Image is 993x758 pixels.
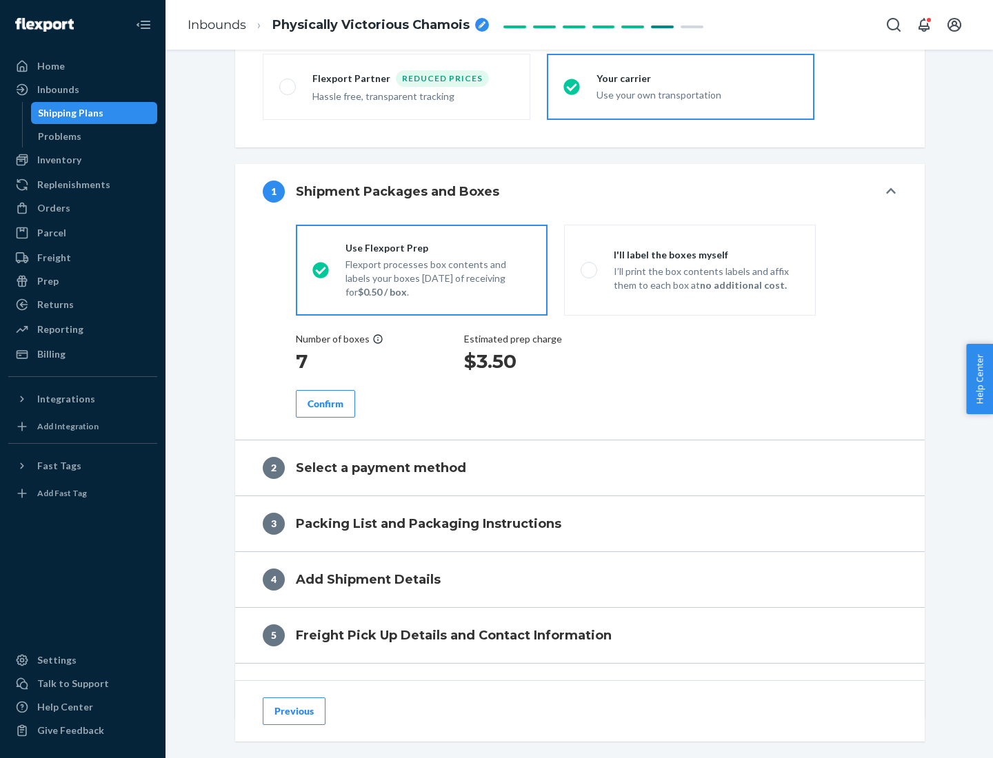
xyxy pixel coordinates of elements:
[880,11,907,39] button: Open Search Box
[37,420,99,432] div: Add Integration
[8,294,157,316] a: Returns
[296,459,466,477] h4: Select a payment method
[910,11,938,39] button: Open notifications
[296,349,383,373] h1: 7
[596,72,798,85] div: Your carrier
[312,72,396,85] div: Flexport Partner
[464,349,562,373] h1: $3.50
[8,79,157,101] a: Inbounds
[700,279,787,291] strong: no additional cost.
[37,274,59,288] div: Prep
[37,201,70,215] div: Orders
[37,153,81,167] div: Inventory
[8,247,157,269] a: Freight
[8,416,157,438] a: Add Integration
[235,608,925,663] button: 5Freight Pick Up Details and Contact Information
[263,457,285,479] div: 2
[614,265,799,292] p: I’ll print the box contents labels and affix them to each box at
[235,552,925,607] button: 4Add Shipment Details
[37,392,95,406] div: Integrations
[8,455,157,477] button: Fast Tags
[263,181,285,203] div: 1
[8,55,157,77] a: Home
[37,347,66,361] div: Billing
[263,697,325,725] button: Previous
[263,568,285,591] div: 4
[37,700,93,714] div: Help Center
[235,164,925,219] button: 1Shipment Packages and Boxes
[614,248,799,262] div: I'll label the boxes myself
[37,226,66,240] div: Parcel
[37,677,109,690] div: Talk to Support
[31,102,158,124] a: Shipping Plans
[464,332,562,346] p: Estimated prep charge
[38,130,81,143] div: Problems
[8,197,157,219] a: Orders
[37,298,74,311] div: Returns
[8,343,157,365] a: Billing
[358,286,407,298] strong: $0.50 / box
[8,222,157,244] a: Parcel
[235,496,925,551] button: 3Packing List and Packaging Instructions
[8,149,157,171] a: Inventory
[8,673,157,695] a: Talk to Support
[37,724,104,737] div: Give Feedback
[308,397,343,411] div: Confirm
[235,664,925,719] button: 6Review and Confirm Shipment
[37,653,77,667] div: Settings
[37,178,110,192] div: Replenishments
[596,88,798,102] div: Use your own transportation
[296,515,561,533] h4: Packing List and Packaging Instructions
[312,90,514,103] div: Hassle free, transparent tracking
[296,183,499,201] h4: Shipment Packages and Boxes
[235,440,925,495] button: 2Select a payment method
[38,106,103,120] div: Shipping Plans
[296,390,355,418] button: Confirm
[31,125,158,147] a: Problems
[345,241,531,255] div: Use Flexport Prep
[8,388,157,410] button: Integrations
[396,70,489,87] div: Reduced prices
[37,322,83,336] div: Reporting
[296,571,441,588] h4: Add Shipment Details
[296,332,383,346] div: Number of boxes
[8,174,157,196] a: Replenishments
[8,270,157,292] a: Prep
[130,11,157,39] button: Close Navigation
[37,59,65,73] div: Home
[37,251,71,265] div: Freight
[966,344,993,414] button: Help Center
[8,482,157,504] a: Add Fast Tag
[37,459,81,473] div: Fast Tags
[37,487,87,499] div: Add Fast Tag
[8,719,157,741] button: Give Feedback
[296,626,612,644] h4: Freight Pick Up Details and Contact Information
[177,5,500,45] ol: breadcrumbs
[15,18,74,32] img: Flexport logo
[188,17,246,32] a: Inbounds
[8,649,157,671] a: Settings
[263,513,285,535] div: 3
[263,624,285,646] div: 5
[8,696,157,718] a: Help Center
[8,318,157,340] a: Reporting
[345,258,531,299] p: Flexport processes box contents and labels your boxes [DATE] of receiving for .
[941,11,968,39] button: Open account menu
[272,17,470,34] span: Physically Victorious Chamois
[37,83,79,96] div: Inbounds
